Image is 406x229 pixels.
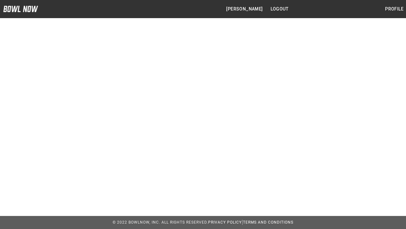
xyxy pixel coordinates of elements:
a: Privacy Policy [208,220,242,225]
button: Logout [268,3,291,15]
span: © 2022 BowlNow, Inc. All Rights Reserved. [113,220,208,225]
a: Terms and Conditions [243,220,293,225]
button: Profile [383,3,406,15]
img: logo [3,6,38,12]
button: [PERSON_NAME] [224,3,265,15]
